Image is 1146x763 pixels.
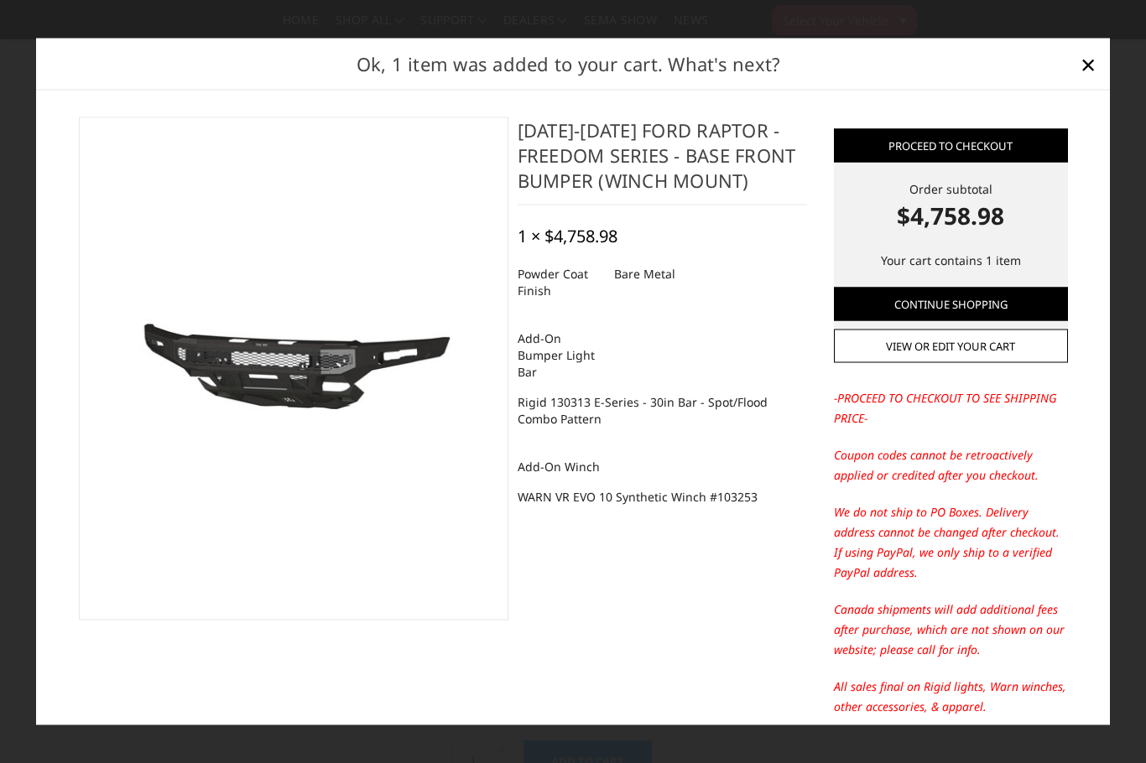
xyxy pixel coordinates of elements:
[834,677,1068,717] p: All sales final on Rigid lights, Warn winches, other accessories, & apparel.
[63,50,1075,78] h2: Ok, 1 item was added to your cart. What's next?
[834,502,1068,583] p: We do not ship to PO Boxes. Delivery address cannot be changed after checkout. If using PayPal, w...
[834,599,1068,660] p: Canada shipments will add additional fees after purchase, which are not shown on our website; ple...
[834,330,1068,363] a: View or edit your cart
[518,451,602,481] dt: Add-On Winch
[834,128,1068,162] a: Proceed to checkout
[518,387,807,433] dd: Rigid 130313 E-Series - 30in Bar - Spot/Flood Combo Pattern
[518,226,617,246] div: 1 × $4,758.98
[834,250,1068,270] p: Your cart contains 1 item
[518,258,602,305] dt: Powder Coat Finish
[1075,50,1102,77] a: Close
[88,272,499,464] img: 2021-2025 Ford Raptor - Freedom Series - Base Front Bumper (winch mount)
[834,445,1068,485] p: Coupon codes cannot be retroactively applied or credited after you checkout.
[834,179,1068,232] div: Order subtotal
[834,197,1068,232] strong: $4,758.98
[834,388,1068,428] p: -PROCEED TO CHECKOUT TO SEE SHIPPING PRICE-
[834,287,1068,320] a: Continue Shopping
[518,117,807,205] h4: [DATE]-[DATE] Ford Raptor - Freedom Series - Base Front Bumper (winch mount)
[1081,45,1096,81] span: ×
[518,481,758,511] dd: WARN VR EVO 10 Synthetic Winch #103253
[614,258,675,288] dd: Bare Metal
[518,323,602,387] dt: Add-On Bumper Light Bar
